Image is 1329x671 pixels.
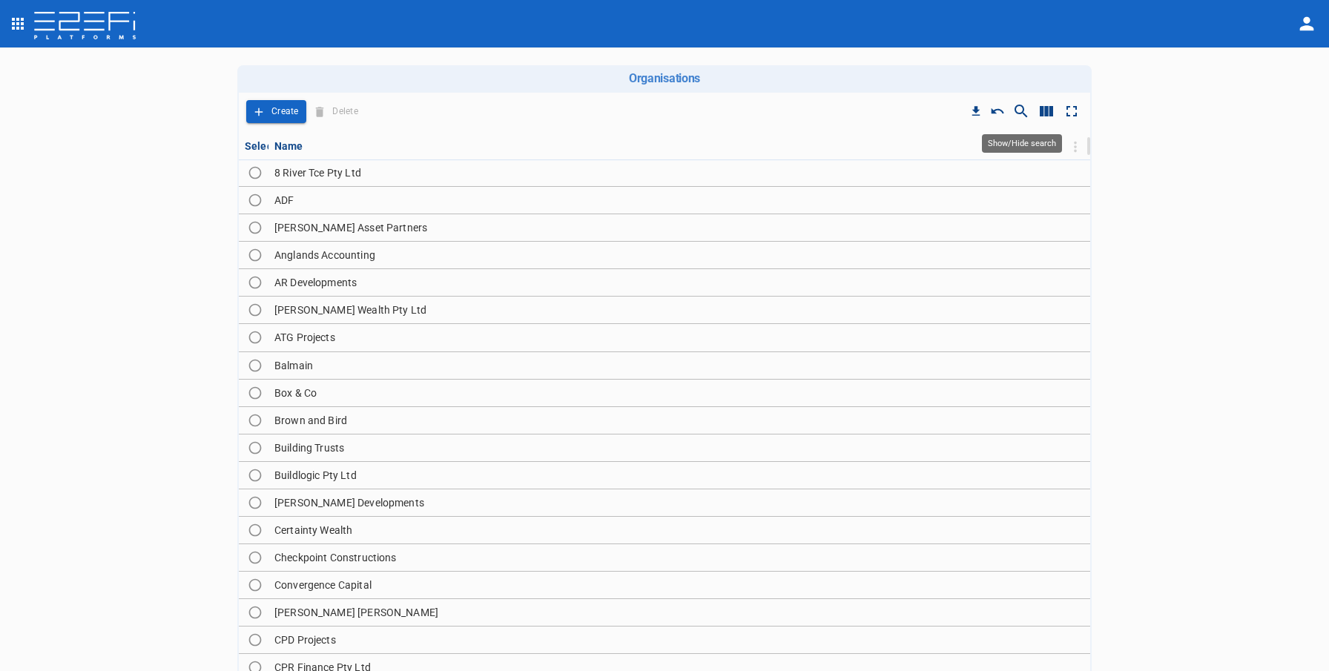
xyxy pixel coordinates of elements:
td: Certainty Wealth [268,517,1090,543]
button: Download CSV [966,101,986,122]
span: Toggle select row [245,410,266,431]
span: Delete [311,100,362,123]
td: ADF [268,187,1090,214]
td: [PERSON_NAME] Wealth Pty Ltd [268,297,1090,323]
span: Toggle select row [245,300,266,320]
td: Anglands Accounting [268,242,1090,268]
td: [PERSON_NAME] [PERSON_NAME] [268,599,1090,626]
span: Toggle select row [245,217,266,238]
button: Show/Hide columns [1034,99,1059,124]
td: Box & Co [268,380,1090,406]
span: Toggle select row [245,190,266,211]
span: Toggle select row [245,492,266,513]
div: Name [274,137,303,155]
span: Toggle select row [245,602,266,623]
span: Toggle select row [245,520,266,541]
span: Add Organisation [246,100,306,123]
p: Create [271,103,299,120]
span: Toggle select row [245,355,266,376]
span: Toggle select row [245,327,266,348]
button: Toggle full screen [1059,99,1084,124]
span: Toggle select row [245,575,266,595]
button: Column Actions [1063,135,1087,159]
td: Checkpoint Constructions [268,544,1090,571]
h6: Organisations [243,71,1086,85]
span: Toggle select row [245,465,266,486]
button: Show/Hide search [1009,99,1034,124]
td: Convergence Capital [268,572,1090,598]
td: CPD Projects [268,627,1090,653]
span: Toggle select row [245,383,266,403]
span: Toggle select row [245,245,266,265]
td: [PERSON_NAME] Asset Partners [268,214,1090,241]
span: Toggle select row [245,547,266,568]
td: ATG Projects [268,324,1090,351]
button: Reset Sorting [986,100,1009,122]
td: Balmain [268,352,1090,379]
span: Toggle select row [245,629,266,650]
div: Select [245,137,276,155]
button: Create [246,100,306,123]
td: Building Trusts [268,434,1090,461]
td: 8 River Tce Pty Ltd [268,159,1090,186]
td: Buildlogic Pty Ltd [268,462,1090,489]
span: Toggle select row [245,162,266,183]
span: Toggle select row [245,437,266,458]
td: Brown and Bird [268,407,1090,434]
td: [PERSON_NAME] Developments [268,489,1090,516]
span: Toggle select row [245,272,266,293]
td: AR Developments [268,269,1090,296]
div: Show/Hide search [982,134,1062,153]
